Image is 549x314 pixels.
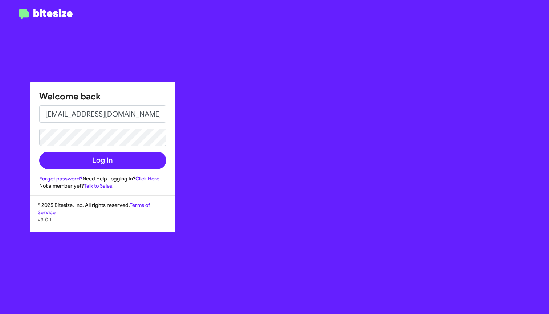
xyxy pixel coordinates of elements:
a: Forgot password? [39,175,82,182]
a: Talk to Sales! [84,183,114,189]
p: v3.0.1 [38,216,168,223]
a: Click Here! [135,175,161,182]
a: Terms of Service [38,202,150,216]
div: Not a member yet? [39,182,166,189]
input: Email address [39,105,166,123]
h1: Welcome back [39,91,166,102]
button: Log In [39,152,166,169]
div: Need Help Logging In? [39,175,166,182]
div: © 2025 Bitesize, Inc. All rights reserved. [30,201,175,232]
